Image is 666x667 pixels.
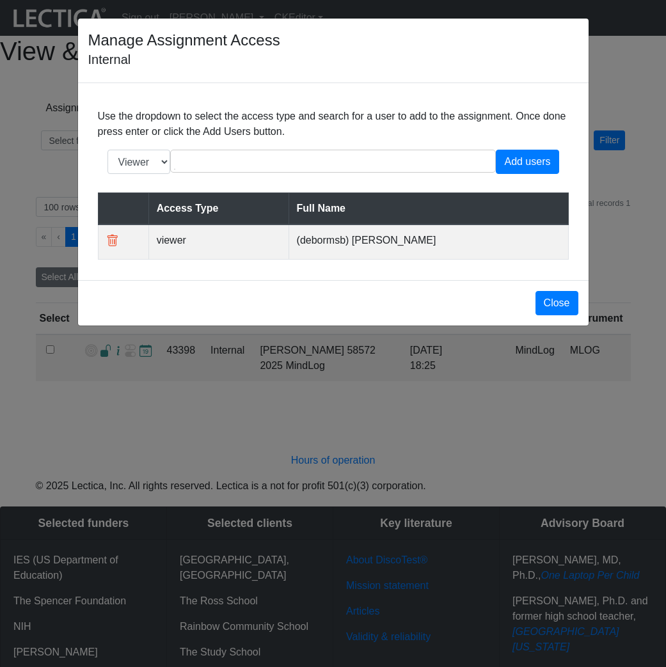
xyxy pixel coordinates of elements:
[289,224,568,259] td: (debormsb) [PERSON_NAME]
[148,224,289,259] td: viewer
[88,52,280,67] h5: Internal
[98,109,569,139] p: Use the dropdown to select the access type and search for a user to add to the assignment. Once d...
[88,29,280,52] h4: Manage Assignment Access
[289,193,568,225] th: Full Name
[148,193,289,225] th: Access Type
[535,291,578,315] button: Close
[496,150,559,174] div: Add users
